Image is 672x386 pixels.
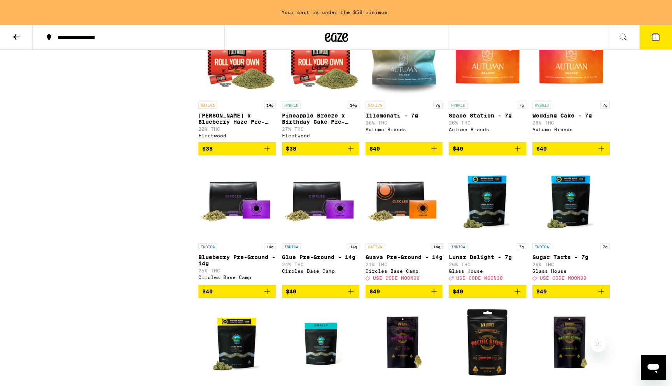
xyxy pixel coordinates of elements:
div: Fleetwood [282,133,359,138]
p: 26% THC [366,120,443,125]
p: 26% THC [532,262,610,267]
p: SATIVA [366,102,384,109]
span: USE CODE MOON30 [456,276,503,281]
a: Open page for Space Station - 7g from Autumn Brands [449,20,526,142]
p: 14g [348,243,359,250]
p: SATIVA [366,243,384,250]
a: Open page for Illemonati - 7g from Autumn Brands [366,20,443,142]
span: $40 [369,146,380,152]
button: Add to bag [282,142,359,155]
p: Glue Pre-Ground - 14g [282,254,359,260]
a: Open page for Sugar Tarts - 7g from Glass House [532,161,610,284]
img: Glass House - Lilac Diesel Smalls - 7g [198,304,276,382]
p: Sugar Tarts - 7g [532,254,610,260]
button: Add to bag [366,142,443,155]
span: USE CODE MOON30 [373,276,420,281]
p: Wedding Cake - 7g [532,112,610,119]
a: Open page for Glue Pre-Ground - 14g from Circles Base Camp [282,161,359,284]
p: Guava Pre-Ground - 14g [366,254,443,260]
p: SATIVA [198,102,217,109]
p: 20% THC [198,126,276,132]
p: 7g [433,102,443,109]
span: USE CODE MOON30 [540,276,586,281]
p: INDICA [282,243,301,250]
img: Autumn Brands - Wedding Cake - 7g [532,20,610,98]
img: Fleetwood - Jack Herer x Blueberry Haze Pre-Ground - 14g [198,20,276,98]
iframe: Close message [591,336,606,352]
a: Open page for Pineapple Breeze x Birthday Cake Pre-Ground - 14g from Fleetwood [282,20,359,142]
p: HYBRID [282,102,301,109]
span: $40 [536,288,547,295]
button: Add to bag [366,285,443,298]
div: Circles Base Camp [282,268,359,274]
p: 7g [517,243,526,250]
div: Circles Base Camp [198,275,276,280]
p: HYBRID [449,102,467,109]
a: Open page for Blueberry Pre-Ground - 14g from Circles Base Camp [198,161,276,284]
img: Autumn Brands - Illemonati - 7g [366,20,443,98]
div: Autumn Brands [449,127,526,132]
span: $40 [369,288,380,295]
img: Glass House - Sugar Tarts - 7g [532,161,610,239]
span: Hi. Need any help? [5,5,56,12]
p: Blueberry Pre-Ground - 14g [198,254,276,267]
button: 1 [639,25,672,49]
span: $40 [453,288,463,295]
img: Glass House - Peanut Butter Breath Smalls - 7g [282,304,359,382]
p: Illemonati - 7g [366,112,443,119]
p: 25% THC [198,268,276,273]
p: 28% THC [532,120,610,125]
div: Circles Base Camp [366,268,443,274]
a: Open page for Wedding Cake - 7g from Autumn Brands [532,20,610,142]
p: 26% THC [449,120,526,125]
p: 14g [348,102,359,109]
div: Glass House [532,268,610,274]
img: Circles Base Camp - Glue Pre-Ground - 14g [282,161,359,239]
p: INDICA [532,243,551,250]
div: Autumn Brands [366,127,443,132]
p: 26% THC [449,262,526,267]
span: $40 [202,288,213,295]
p: HYBRID [532,102,551,109]
p: 7g [517,102,526,109]
p: 7g [600,102,610,109]
img: Pacific Stone - StarBerry Cough - 7g [449,304,526,382]
button: Add to bag [532,142,610,155]
button: Add to bag [449,142,526,155]
img: Glass House - Lunar Delight - 7g [449,161,526,239]
span: $38 [286,146,296,152]
p: Lunar Delight - 7g [449,254,526,260]
div: Autumn Brands [532,127,610,132]
img: Circles Base Camp - Blueberry Pre-Ground - 14g [198,161,276,239]
button: Add to bag [198,142,276,155]
p: INDICA [198,243,217,250]
button: Add to bag [282,285,359,298]
iframe: Button to launch messaging window [641,355,666,380]
p: 14g [264,243,276,250]
span: $38 [202,146,213,152]
img: Autumn Brands - Space Station - 7g [449,20,526,98]
img: Pacific Stone - 805 Glue - 7g [532,304,610,382]
img: Fleetwood - Pineapple Breeze x Birthday Cake Pre-Ground - 14g [282,20,359,98]
button: Add to bag [198,285,276,298]
img: Circles Base Camp - Guava Pre-Ground - 14g [366,161,443,239]
a: Open page for Jack Herer x Blueberry Haze Pre-Ground - 14g from Fleetwood [198,20,276,142]
span: 1 [654,35,657,40]
p: 14g [264,102,276,109]
p: Space Station - 7g [449,112,526,119]
p: 14g [431,243,443,250]
p: INDICA [449,243,467,250]
button: Add to bag [532,285,610,298]
a: Open page for Guava Pre-Ground - 14g from Circles Base Camp [366,161,443,284]
p: 27% THC [282,126,359,132]
img: Pacific Stone - Wedding Cake - 7g [366,304,443,382]
p: 21% THC [366,262,443,267]
span: $40 [453,146,463,152]
p: Pineapple Breeze x Birthday Cake Pre-Ground - 14g [282,112,359,125]
button: Add to bag [449,285,526,298]
div: Fleetwood [198,133,276,138]
p: [PERSON_NAME] x Blueberry Haze Pre-Ground - 14g [198,112,276,125]
span: $40 [286,288,296,295]
p: 24% THC [282,262,359,267]
p: 7g [600,243,610,250]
